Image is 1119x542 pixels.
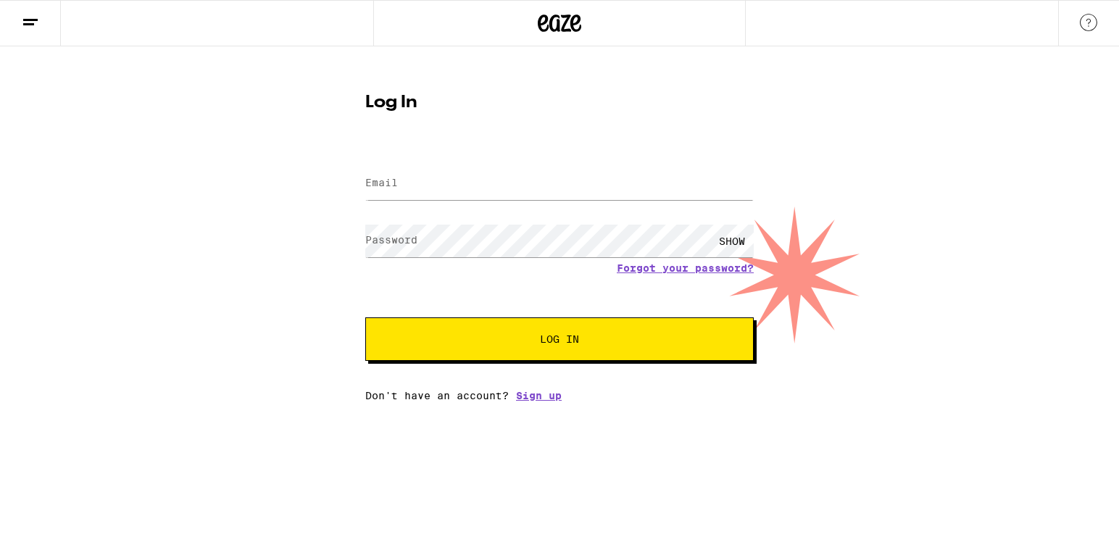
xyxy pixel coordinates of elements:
button: Log In [365,317,754,361]
a: Sign up [516,390,562,401]
label: Email [365,177,398,188]
a: Forgot your password? [617,262,754,274]
label: Password [365,234,417,246]
input: Email [365,167,754,200]
div: Don't have an account? [365,390,754,401]
span: Log In [540,334,579,344]
div: SHOW [710,225,754,257]
h1: Log In [365,94,754,112]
